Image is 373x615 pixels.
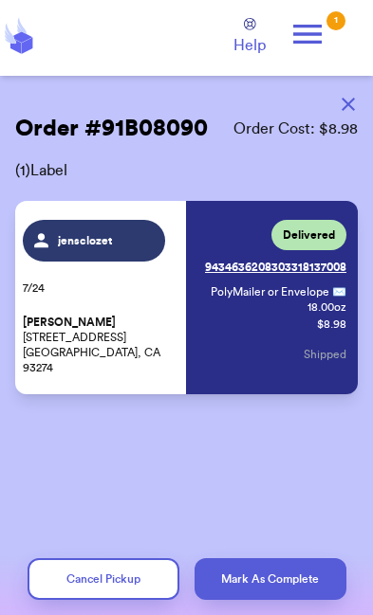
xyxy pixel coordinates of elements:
span: jensclozet [58,233,112,248]
span: PolyMailer or Envelope ✉️ [211,286,346,298]
span: 18.00 oz [214,299,346,315]
button: Cancel Pickup [28,558,179,600]
h2: Order # 91B08090 [15,114,208,144]
a: Help [233,18,266,57]
div: 1 [326,11,345,30]
p: $ 8.98 [317,317,346,332]
span: ( 1 ) Label [15,159,358,182]
button: Shipped [304,334,346,375]
span: Order Cost: $ 8.98 [233,118,358,140]
button: Mark As Complete [195,558,346,600]
a: 9434636208303318137008 [205,252,346,282]
span: Help [233,34,266,57]
p: 7/24 [23,280,177,296]
span: [PERSON_NAME] [23,316,116,330]
span: Delivered [283,227,335,243]
p: [STREET_ADDRESS] [GEOGRAPHIC_DATA], CA 93274 [23,315,177,375]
